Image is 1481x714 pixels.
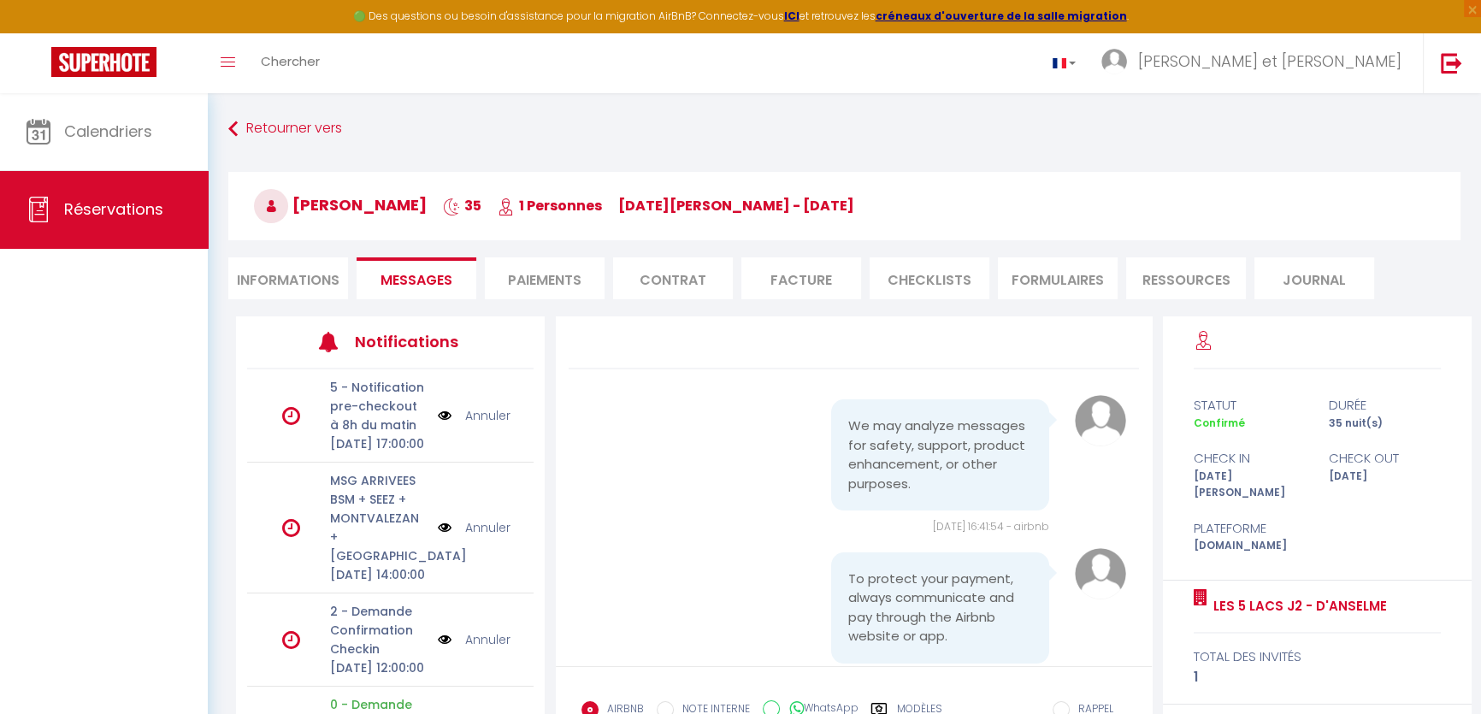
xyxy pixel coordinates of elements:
div: check out [1317,448,1452,469]
a: ICI [784,9,800,23]
li: Ressources [1126,257,1246,299]
div: Plateforme [1183,518,1318,539]
span: [PERSON_NAME] [254,194,427,215]
p: [DATE] 14:00:00 [330,565,427,584]
a: Retourner vers [228,114,1460,145]
a: Annuler [464,630,510,649]
li: Contrat [613,257,733,299]
div: total des invités [1194,646,1441,667]
span: Calendriers [64,121,152,142]
span: 35 [443,196,481,215]
a: créneaux d'ouverture de la salle migration [876,9,1127,23]
img: avatar.png [1075,548,1126,599]
p: [DATE] 12:00:00 [330,658,427,677]
a: Annuler [464,406,510,425]
li: Paiements [485,257,605,299]
img: NO IMAGE [438,406,451,425]
div: durée [1317,395,1452,416]
p: 5 - Notification pre-checkout à 8h du matin [330,378,427,434]
span: [PERSON_NAME] et [PERSON_NAME] [1138,50,1401,72]
div: check in [1183,448,1318,469]
img: ... [1101,49,1127,74]
h3: Notifications [355,322,475,361]
span: Messages [381,270,452,290]
pre: To protect your payment, always communicate and pay through the Airbnb website or app. [848,569,1032,646]
div: 35 nuit(s) [1317,416,1452,432]
pre: We may analyze messages for safety, support, product enhancement, or other purposes. [848,416,1032,493]
p: [DATE] 17:00:00 [330,434,427,453]
a: ... [PERSON_NAME] et [PERSON_NAME] [1089,33,1423,93]
div: [DATE] [1317,469,1452,501]
a: Chercher [248,33,333,93]
li: FORMULAIRES [998,257,1118,299]
li: Informations [228,257,348,299]
div: [DOMAIN_NAME] [1183,538,1318,554]
span: [DATE] 16:41:54 - airbnb [933,519,1049,534]
div: 1 [1194,667,1441,687]
li: CHECKLISTS [870,257,989,299]
button: Ouvrir le widget de chat LiveChat [14,7,65,58]
img: NO IMAGE [438,630,451,649]
div: [DATE][PERSON_NAME] [1183,469,1318,501]
img: logout [1441,52,1462,74]
img: avatar.png [1075,395,1126,446]
p: MSG ARRIVEES BSM + SEEZ + MONTVALEZAN + [GEOGRAPHIC_DATA] [330,471,427,565]
div: statut [1183,395,1318,416]
img: Super Booking [51,47,156,77]
img: NO IMAGE [438,518,451,537]
a: LES 5 LACS J2 - D'ANSELME [1207,596,1387,617]
span: [DATE][PERSON_NAME] - [DATE] [618,196,854,215]
p: 2 - Demande Confirmation Checkin [330,602,427,658]
span: Chercher [261,52,320,70]
span: 1 Personnes [498,196,602,215]
li: Journal [1254,257,1374,299]
span: Réservations [64,198,163,220]
span: Confirmé [1194,416,1245,430]
a: Annuler [464,518,510,537]
li: Facture [741,257,861,299]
